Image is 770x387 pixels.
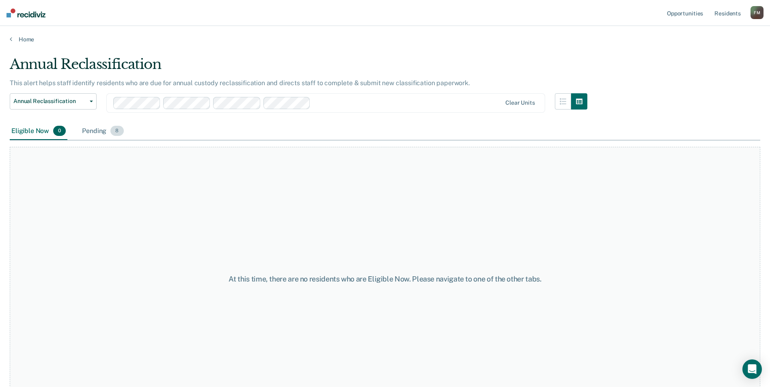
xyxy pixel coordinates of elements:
[751,6,764,19] button: FM
[10,56,587,79] div: Annual Reclassification
[80,123,125,140] div: Pending8
[198,275,573,284] div: At this time, there are no residents who are Eligible Now. Please navigate to one of the other tabs.
[505,99,535,106] div: Clear units
[110,126,123,136] span: 8
[13,98,86,105] span: Annual Reclassification
[751,6,764,19] div: F M
[53,126,66,136] span: 0
[742,359,762,379] div: Open Intercom Messenger
[6,9,45,17] img: Recidiviz
[10,79,470,87] p: This alert helps staff identify residents who are due for annual custody reclassification and dir...
[10,93,97,110] button: Annual Reclassification
[10,36,760,43] a: Home
[10,123,67,140] div: Eligible Now0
